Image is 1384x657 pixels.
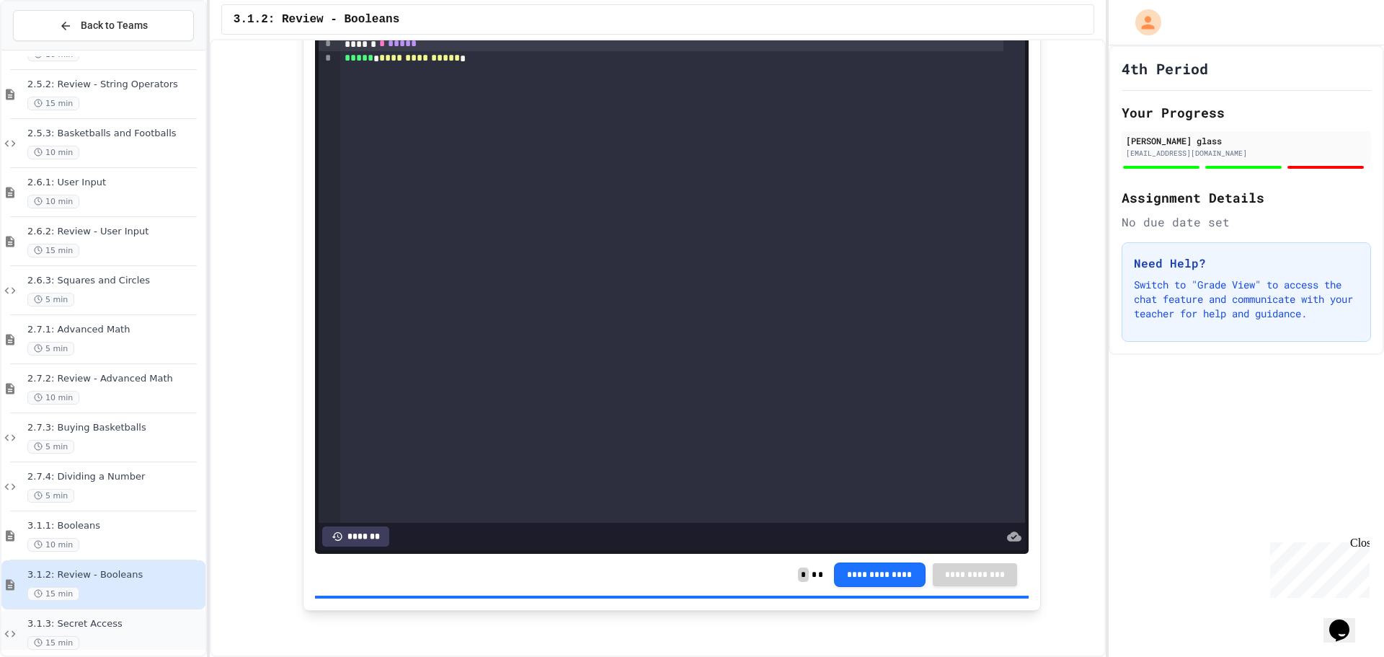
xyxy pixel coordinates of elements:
span: 15 min [27,97,79,110]
p: Switch to "Grade View" to access the chat feature and communicate with your teacher for help and ... [1134,278,1359,321]
h2: Assignment Details [1122,188,1371,208]
div: No due date set [1122,213,1371,231]
span: 10 min [27,391,79,405]
span: 5 min [27,489,74,503]
span: 15 min [27,244,79,257]
span: 15 min [27,636,79,650]
span: 5 min [27,342,74,356]
button: Back to Teams [13,10,194,41]
div: Chat with us now!Close [6,6,99,92]
h3: Need Help? [1134,255,1359,272]
span: 2.7.1: Advanced Math [27,324,203,336]
iframe: chat widget [1323,599,1370,643]
span: 10 min [27,195,79,208]
span: 3.1.1: Booleans [27,520,203,532]
iframe: chat widget [1264,537,1370,598]
div: [EMAIL_ADDRESS][DOMAIN_NAME] [1126,148,1367,159]
h1: 4th Period [1122,58,1208,79]
span: 2.6.1: User Input [27,177,203,189]
span: 10 min [27,146,79,159]
span: 5 min [27,440,74,454]
span: 3.1.3: Secret Access [27,618,203,630]
span: 3.1.2: Review - Booleans [27,569,203,581]
span: 10 min [27,538,79,552]
span: 15 min [27,587,79,601]
span: Back to Teams [81,18,148,33]
span: 2.5.3: Basketballs and Footballs [27,128,203,140]
span: 2.7.3: Buying Basketballs [27,422,203,434]
div: My Account [1120,6,1165,39]
span: 2.6.3: Squares and Circles [27,275,203,287]
span: 5 min [27,293,74,307]
h2: Your Progress [1122,102,1371,123]
span: 3.1.2: Review - Booleans [234,11,399,28]
span: 2.6.2: Review - User Input [27,226,203,238]
div: [PERSON_NAME] glass [1126,134,1367,147]
span: 2.5.2: Review - String Operators [27,79,203,91]
span: 2.7.2: Review - Advanced Math [27,373,203,385]
span: 2.7.4: Dividing a Number [27,471,203,483]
